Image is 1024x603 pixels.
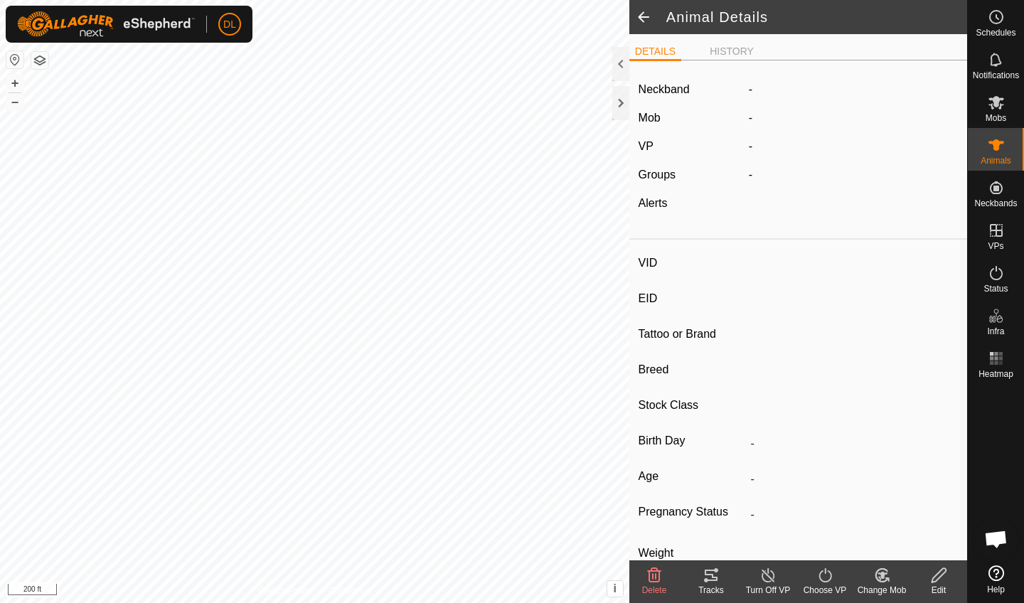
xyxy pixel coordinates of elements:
a: Contact Us [329,585,370,597]
span: i [614,582,617,594]
span: Notifications [973,71,1019,80]
span: - [749,112,752,124]
div: Edit [910,584,967,597]
span: Status [983,284,1008,293]
label: Mob [639,112,661,124]
label: Breed [639,361,745,379]
label: Groups [639,169,676,181]
img: Gallagher Logo [17,11,195,37]
button: Reset Map [6,51,23,68]
span: Neckbands [974,199,1017,208]
span: DL [223,17,236,32]
button: – [6,93,23,110]
label: VID [639,254,745,272]
label: Pregnancy Status [639,503,745,521]
label: Age [639,467,745,486]
li: HISTORY [704,44,759,59]
span: Help [987,585,1005,594]
span: Delete [642,585,667,595]
label: Stock Class [639,396,745,415]
span: Animals [981,156,1011,165]
div: Open chat [975,518,1018,560]
span: Mobs [986,114,1006,122]
a: Privacy Policy [258,585,311,597]
button: i [607,581,623,597]
button: Map Layers [31,52,48,69]
app-display-virtual-paddock-transition: - [749,140,752,152]
span: Schedules [976,28,1015,37]
div: Change Mob [853,584,910,597]
li: DETAILS [629,44,681,61]
div: - [743,166,964,183]
label: Alerts [639,197,668,209]
button: + [6,75,23,92]
div: Choose VP [796,584,853,597]
span: Heatmap [978,370,1013,378]
label: Birth Day [639,432,745,450]
label: Weight [639,538,745,568]
span: Infra [987,327,1004,336]
div: Tracks [683,584,740,597]
a: Help [968,560,1024,599]
label: EID [639,289,745,308]
label: Neckband [639,81,690,98]
span: VPs [988,242,1003,250]
label: Tattoo or Brand [639,325,745,343]
label: - [749,81,752,98]
h2: Animal Details [666,9,967,26]
div: Turn Off VP [740,584,796,597]
label: VP [639,140,654,152]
